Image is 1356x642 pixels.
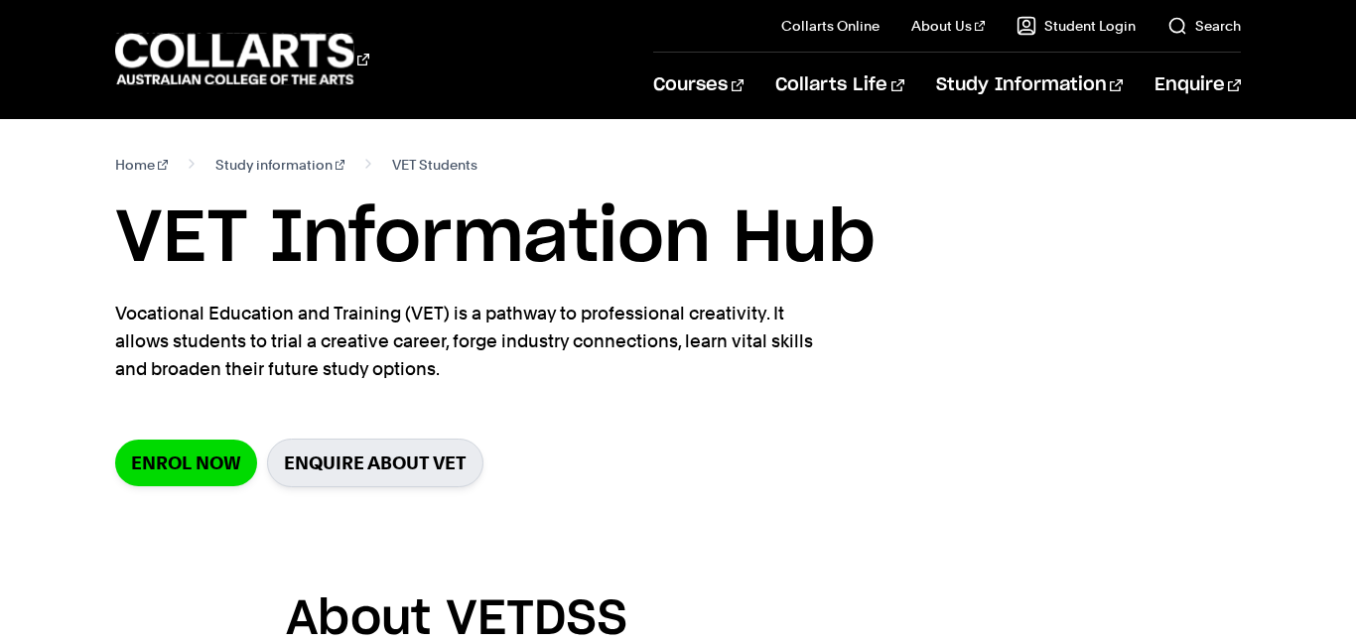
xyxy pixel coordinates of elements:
[1017,16,1136,36] a: Student Login
[775,53,903,118] a: Collarts Life
[392,151,477,179] span: VET Students
[911,16,985,36] a: About Us
[115,31,369,87] div: Go to homepage
[215,151,345,179] a: Study information
[267,439,483,487] a: Enquire about VET
[781,16,880,36] a: Collarts Online
[936,53,1123,118] a: Study Information
[115,440,257,486] a: Enrol Now
[1167,16,1241,36] a: Search
[1154,53,1241,118] a: Enquire
[115,151,168,179] a: Home
[115,194,1241,284] h1: VET Information Hub
[653,53,744,118] a: Courses
[115,300,840,383] p: Vocational Education and Training (VET) is a pathway to professional creativity. It allows studen...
